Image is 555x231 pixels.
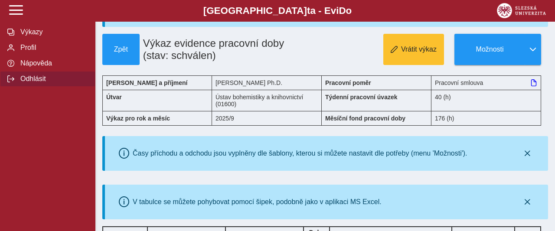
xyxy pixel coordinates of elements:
span: Odhlásit [18,75,88,83]
div: Časy příchodu a odchodu jsou vyplněny dle šablony, kterou si můžete nastavit dle potřeby (menu 'M... [133,150,467,157]
button: Vrátit výkaz [383,34,444,65]
button: Možnosti [454,34,525,65]
span: Vrátit výkaz [401,46,437,53]
div: V tabulce se můžete pohybovat pomocí šipek, podobně jako v aplikaci MS Excel. [133,198,382,206]
b: [GEOGRAPHIC_DATA] a - Evi [26,5,529,16]
button: Zpět [102,34,140,65]
span: o [346,5,352,16]
span: D [339,5,346,16]
b: Útvar [106,94,122,101]
div: Pracovní smlouva [431,75,541,90]
span: Zpět [106,46,136,53]
b: [PERSON_NAME] a příjmení [106,79,187,86]
span: Profil [18,44,88,52]
div: 176 (h) [431,111,541,126]
b: Měsíční fond pracovní doby [325,115,405,122]
div: [PERSON_NAME] Ph.D. [212,75,322,90]
div: 40 (h) [431,90,541,111]
b: Týdenní pracovní úvazek [325,94,398,101]
div: Ústav bohemistiky a knihovnictví (01600) [212,90,322,111]
b: Pracovní poměr [325,79,371,86]
span: Nápověda [18,59,88,67]
h1: Výkaz evidence pracovní doby (stav: schválen) [140,34,288,65]
span: t [307,5,310,16]
span: Možnosti [462,46,518,53]
img: logo_web_su.png [497,3,546,18]
span: Výkazy [18,28,88,36]
div: 2025/9 [212,111,322,126]
b: Výkaz pro rok a měsíc [106,115,170,122]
